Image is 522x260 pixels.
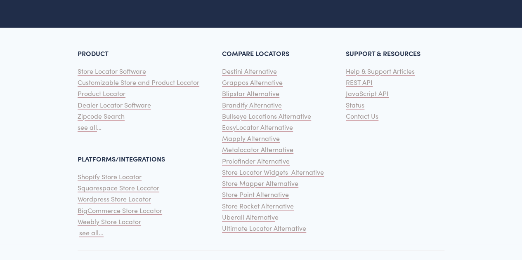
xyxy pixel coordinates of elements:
span: JavaScript API [346,89,389,98]
strong: PRODUCT [78,49,109,58]
span: Metalocator Alternative [222,145,293,154]
a: Squarespace Store Locator [78,182,159,193]
span: Prolofinder Alternative [222,157,290,165]
a: Store Mapper Alternative [222,178,298,189]
a: Destini Alternative [222,66,277,77]
a: see all [78,122,97,133]
span: Contact Us [346,112,378,120]
span: see all... [79,228,104,237]
span: Bullseye Locations Alternative [222,112,311,120]
span: Store Locator Widgets Alternative [222,168,324,176]
a: Dealer Locator Software [78,99,151,110]
span: BigCommerce Store Locator [78,206,162,215]
a: Help & Support Articles [346,66,415,77]
span: Wordpress Store Locator [78,194,151,203]
span: Store Point Alternative [222,190,289,199]
span: Brandify Alternative [222,101,282,109]
a: Store Point Alternative [222,189,289,200]
span: Help & Support Articles [346,67,415,75]
a: Store Locator Widgets Alternative [222,166,324,178]
a: BigCommerce Store Locator [78,205,162,216]
span: Grappos Alternative [222,78,283,87]
span: Store Rocket Alternative [222,201,294,210]
span: EasyLocator Alternative [222,123,293,131]
a: Metalocator Alternative [222,144,293,155]
span: see all [78,123,97,131]
span: Status [346,101,364,109]
span: Store Mapper Alternative [222,179,298,187]
span: … [97,123,102,131]
strong: PLATFORMS/INTEGRATIONS [78,154,165,163]
a: see all... [79,227,104,238]
span: e [275,213,279,221]
a: Customizable Store and Product Locator [78,77,199,88]
a: Zipcode Search [78,110,125,122]
span: Destini Alternative [222,67,277,75]
a: Weebly Store Locator [78,216,141,227]
a: Store Locator Software [78,66,146,77]
span: Store Locator Software [78,67,146,75]
span: Blipstar Alternative [222,89,279,98]
a: JavaScript API [346,88,389,99]
a: Brandify Alternative [222,99,282,110]
span: Weebly Store Locator [78,217,141,226]
span: Zipcode Search [78,112,125,120]
span: Dealer Locator Software [78,101,151,109]
a: Prolofinder Alternative [222,155,290,166]
a: Contact Us [346,110,378,122]
a: Grappos Alternative [222,77,283,88]
a: Uberall Alternativ [222,211,275,223]
a: Shopify Store Locator [78,171,142,182]
span: Shopify Store Locator [78,172,142,181]
strong: COMPARE LOCATORS [222,49,289,58]
a: Status [346,99,364,110]
span: Customizable Store and Product Locator [78,78,199,87]
a: REST API [346,77,373,88]
a: Product Locator [78,88,125,99]
strong: SUPPORT & RESOURCES [346,49,420,58]
a: Ultimate Locator Alternative [222,223,306,234]
span: Uberall Alternativ [222,213,275,221]
span: Squarespace Store Locator [78,183,159,192]
span: Ultimate Locator Alternative [222,224,306,232]
a: Store Rocket Alternative [222,200,294,211]
span: Mapply Alternative [222,134,280,143]
a: Mapply Alternative [222,133,280,144]
a: Bullseye Locations Alternative [222,110,311,122]
span: REST API [346,78,373,87]
a: Blipstar Alternative [222,88,279,99]
a: EasyLocator Alternative [222,122,293,133]
span: Product Locator [78,89,125,98]
a: Wordpress Store Locator [78,193,151,204]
